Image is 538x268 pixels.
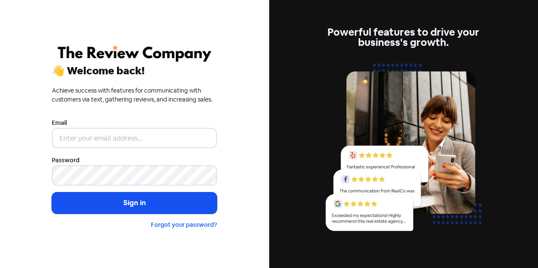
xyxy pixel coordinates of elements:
[52,192,217,214] button: Sign in
[321,58,486,241] img: reviews
[52,118,67,127] label: Email
[151,221,217,229] a: Forgot your password?
[52,86,217,104] div: Achieve success with features for communicating with customers via text, gathering reviews, and i...
[52,66,217,76] div: 👋 Welcome back!
[52,128,217,148] input: Enter your email address...
[52,156,80,165] label: Password
[321,27,486,48] div: Powerful features to drive your business's growth.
